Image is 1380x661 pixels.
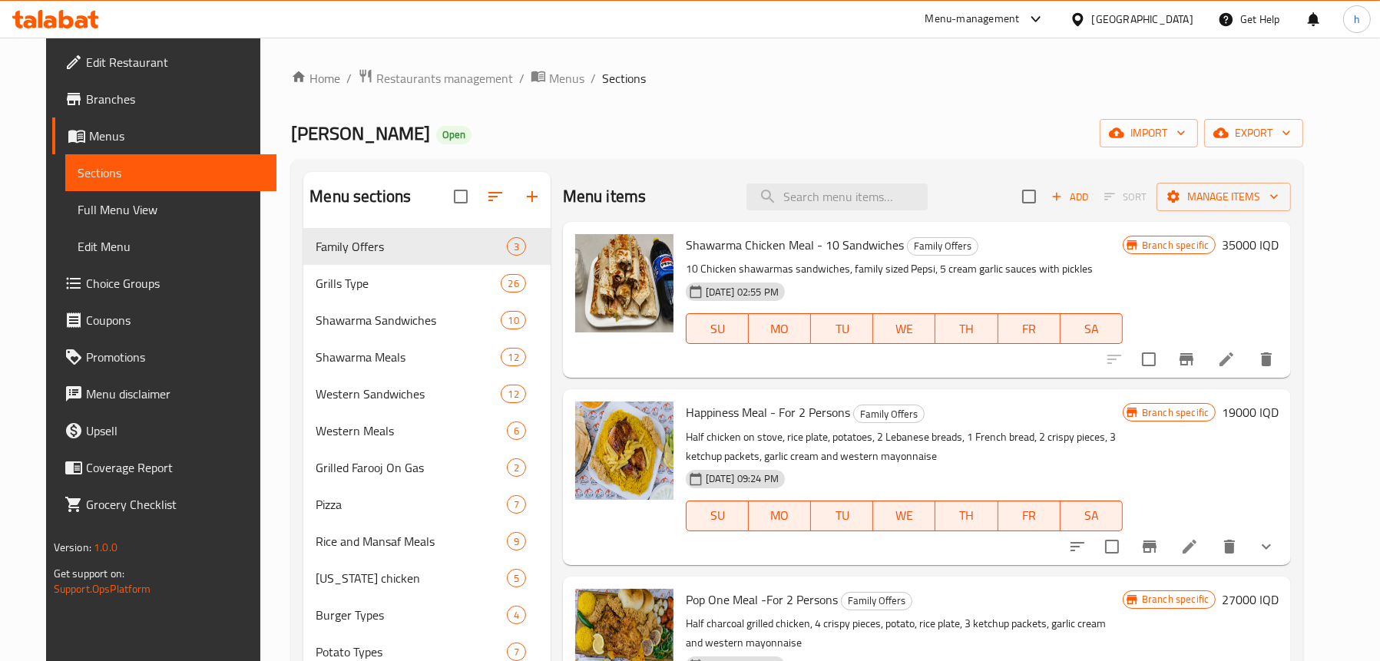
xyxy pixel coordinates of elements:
span: Edit Restaurant [86,53,264,71]
span: Promotions [86,348,264,366]
div: Grills Type26 [303,265,550,302]
span: 26 [501,276,525,291]
button: Branch-specific-item [1131,528,1168,565]
span: Burger Types [316,606,506,624]
div: Family Offers [316,237,506,256]
h6: 35000 IQD [1222,234,1279,256]
span: Family Offers [908,237,978,255]
nav: breadcrumb [291,68,1303,88]
img: Shawarma Chicken Meal - 10 Sandwiches [575,234,673,332]
a: Sections [65,154,276,191]
span: 12 [501,350,525,365]
span: WE [879,318,929,340]
h6: 19000 IQD [1222,402,1279,423]
a: Full Menu View [65,191,276,228]
button: FR [998,313,1061,344]
div: Pizza [316,495,506,514]
a: Edit menu item [1180,537,1199,556]
div: Pizza7 [303,486,550,523]
div: Shawarma Sandwiches10 [303,302,550,339]
a: Promotions [52,339,276,375]
div: items [507,532,526,550]
div: Burger Types4 [303,597,550,633]
div: items [507,606,526,624]
h6: 27000 IQD [1222,589,1279,610]
a: Coupons [52,302,276,339]
span: Menu disclaimer [86,385,264,403]
button: Branch-specific-item [1168,341,1205,378]
a: Edit Restaurant [52,44,276,81]
span: Shawarma Sandwiches [316,311,501,329]
p: 10 Chicken shawarmas sandwiches, family sized Pepsi, 5 cream garlic sauces with pickles [686,259,1123,279]
span: TU [817,318,867,340]
span: Western Sandwiches [316,385,501,403]
span: Add [1049,188,1090,206]
span: SU [693,504,743,527]
p: Half chicken on stove, rice plate, potatoes, 2 Lebanese breads, 1 French bread, 2 crispy pieces, ... [686,428,1123,466]
div: items [501,348,525,366]
span: SA [1067,504,1117,527]
button: WE [873,313,935,344]
span: Coverage Report [86,458,264,477]
li: / [519,69,525,88]
button: export [1204,119,1303,147]
a: Menu disclaimer [52,375,276,412]
div: [US_STATE] chicken5 [303,560,550,597]
h2: Menu items [563,185,647,208]
div: Family Offers [841,592,912,610]
span: Sections [78,164,264,182]
button: Manage items [1157,183,1291,211]
div: Rice and Mansaf Meals9 [303,523,550,560]
div: Shawarma Meals [316,348,501,366]
div: Western Meals6 [303,412,550,449]
span: Open [436,128,472,141]
span: 3 [508,240,525,254]
div: items [507,421,526,440]
button: Add [1045,185,1094,209]
div: Family Offers [853,405,925,423]
button: Add section [514,178,551,215]
span: Family Offers [854,405,924,423]
span: 2 [508,461,525,475]
span: TH [942,318,991,340]
button: MO [749,313,811,344]
div: Grilled Farooj On Gas2 [303,449,550,486]
button: SU [686,501,749,531]
span: 5 [508,571,525,586]
span: [DATE] 02:55 PM [700,285,785,299]
button: sort-choices [1059,528,1096,565]
a: Grocery Checklist [52,486,276,523]
div: Western Sandwiches12 [303,375,550,412]
div: items [507,495,526,514]
div: items [507,569,526,587]
div: items [507,458,526,477]
span: TH [942,504,991,527]
span: import [1112,124,1186,143]
a: Menus [531,68,584,88]
span: Select to update [1133,343,1165,375]
a: Branches [52,81,276,117]
span: 1.0.0 [94,537,117,557]
span: Menus [89,127,264,145]
span: Version: [54,537,91,557]
div: items [501,311,525,329]
div: Grills Type [316,274,501,292]
span: Family Offers [842,592,912,610]
span: Potato Types [316,643,506,661]
span: Grilled Farooj On Gas [316,458,506,477]
li: / [591,69,596,88]
button: TU [811,313,873,344]
span: Branch specific [1136,405,1215,420]
span: Add item [1045,185,1094,209]
button: delete [1211,528,1248,565]
span: Pop One Meal -For 2 Persons [686,588,838,611]
button: TH [935,501,998,531]
span: 9 [508,534,525,549]
span: WE [879,504,929,527]
span: Select section [1013,180,1045,213]
span: Branch specific [1136,592,1215,606]
span: [DATE] 09:24 PM [700,471,785,486]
